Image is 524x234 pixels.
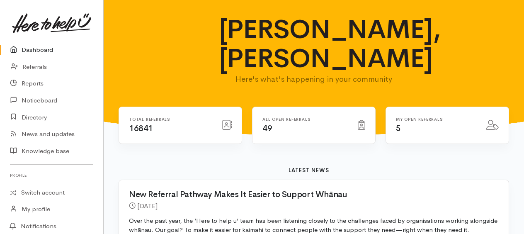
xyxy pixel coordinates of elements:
[219,15,409,73] h1: [PERSON_NAME], [PERSON_NAME]
[396,117,476,122] h6: My open referrals
[262,117,348,122] h6: All open referrals
[137,202,158,210] time: [DATE]
[396,123,401,134] span: 5
[10,170,93,181] h6: Profile
[129,190,489,199] h2: New Referral Pathway Makes It Easier to Support Whānau
[219,73,409,85] p: Here's what's happening in your community
[129,117,212,122] h6: Total referrals
[289,167,329,174] b: Latest news
[129,123,153,134] span: 16841
[262,123,272,134] span: 49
